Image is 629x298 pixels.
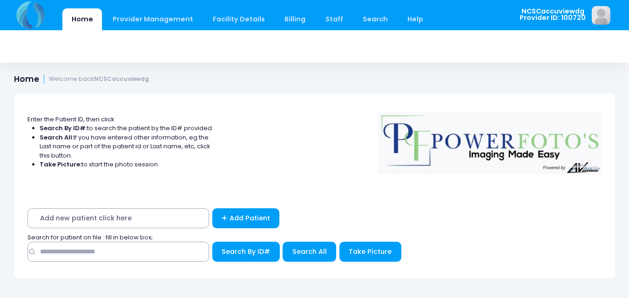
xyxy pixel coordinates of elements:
a: Provider Management [103,8,202,30]
a: Billing [276,8,315,30]
a: Home [62,8,102,30]
a: Search [353,8,397,30]
img: image [592,6,610,25]
a: Add Patient [212,208,280,228]
strong: Take Picture: [40,160,81,169]
span: Take Picture [349,247,392,256]
strong: Search All: [40,133,74,142]
a: Facility Details [204,8,274,30]
a: Staff [316,8,352,30]
li: to start the photo session. [40,160,214,169]
strong: Search By ID#: [40,124,87,132]
button: Search All [283,242,336,262]
button: Take Picture [339,242,401,262]
span: NCSCaccuviewdg Provider ID: 100720 [520,8,586,21]
span: Search All [292,247,327,256]
li: to search the patient by the ID# provided. [40,124,214,133]
a: Help [399,8,433,30]
span: Search for patient on file : fill in below box; [27,233,153,242]
button: Search By ID# [212,242,280,262]
strong: NCSCaccuviewdg [94,75,149,83]
small: Welcome back [49,76,149,83]
span: Add new patient click here [27,208,209,228]
li: If you have entered other information, eg the Last name or part of the patient id or Last name, e... [40,133,214,160]
h1: Home [14,74,149,84]
img: Logo [373,106,606,174]
span: Enter the Patient ID, then click [27,115,115,124]
span: Search By ID# [222,247,270,256]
